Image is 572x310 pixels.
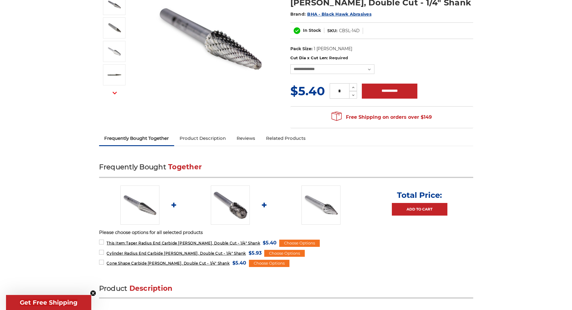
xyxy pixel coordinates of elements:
[99,229,473,236] p: Please choose options for all selected products
[107,20,122,35] img: Taper radius end double cut carbide burr - 1/4 inch shank
[168,163,202,171] span: Together
[249,249,262,257] span: $5.93
[290,46,313,52] dt: Pack Size:
[107,251,246,256] span: Cylinder Radius End Carbide [PERSON_NAME], Double Cut - 1/4" Shank
[303,28,321,33] span: In Stock
[264,250,305,257] div: Choose Options
[290,11,306,17] span: Brand:
[331,111,432,123] span: Free Shipping on orders over $149
[263,239,277,247] span: $5.40
[232,259,246,267] span: $5.40
[20,299,77,306] span: Get Free Shipping
[392,203,447,216] a: Add to Cart
[90,290,96,296] button: Close teaser
[231,132,261,145] a: Reviews
[6,295,91,310] div: Get Free ShippingClose teaser
[339,28,360,34] dd: CBSL-14D
[290,55,473,61] label: Cut Dia x Cut Len:
[307,11,371,17] a: BHA - Black Hawk Abrasives
[120,186,159,225] img: Taper with radius end carbide bur 1/4" shank
[397,190,442,200] p: Total Price:
[107,87,122,100] button: Next
[290,84,325,98] span: $5.40
[99,132,174,145] a: Frequently Bought Together
[99,284,127,293] span: Product
[174,132,231,145] a: Product Description
[129,284,173,293] span: Description
[107,241,126,245] strong: This Item:
[249,260,289,267] div: Choose Options
[327,28,337,34] dt: SKU:
[99,163,166,171] span: Frequently Bought
[314,46,352,52] dd: 1 [PERSON_NAME]
[107,261,229,265] span: Cone Shape Carbide [PERSON_NAME], Double Cut - 1/4" Shank
[107,44,122,59] img: SL-4D taper shape carbide burr with 1/4 inch shank
[261,132,311,145] a: Related Products
[279,240,320,247] div: Choose Options
[329,55,348,60] small: Required
[107,67,122,82] img: SL-3 taper radius end shape carbide burr 1/4" shank
[107,241,260,245] span: Taper Radius End Carbide [PERSON_NAME], Double Cut - 1/4" Shank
